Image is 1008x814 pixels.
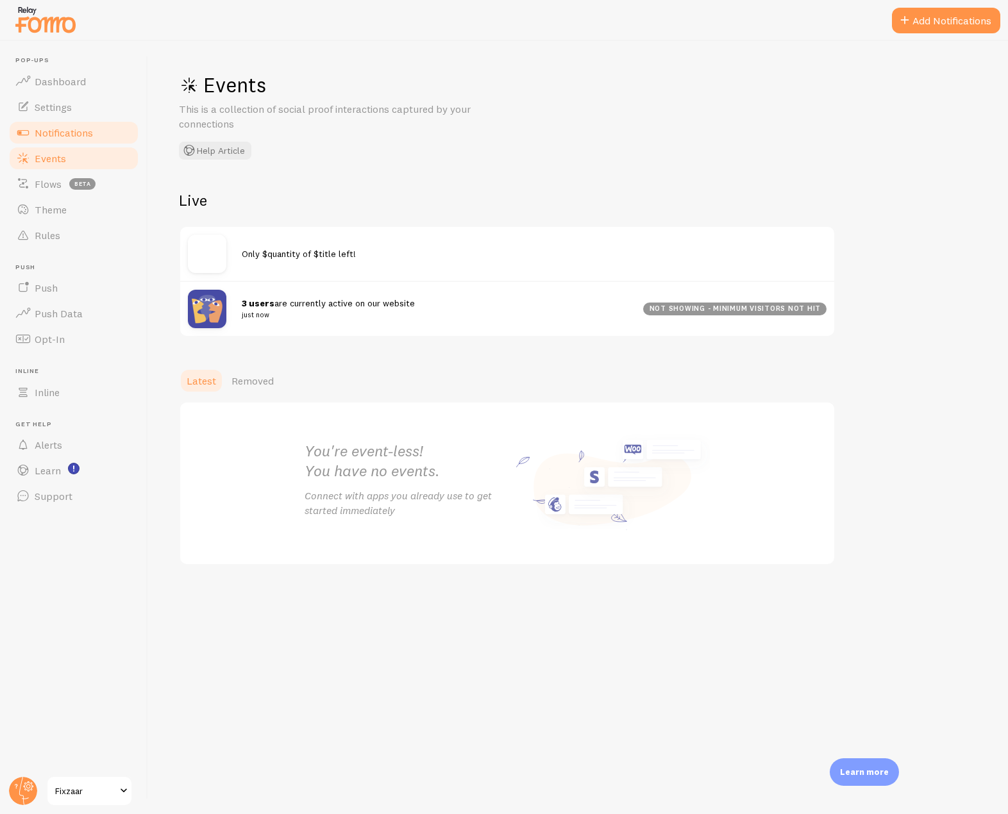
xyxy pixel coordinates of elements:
[188,235,226,273] img: no_image.svg
[179,142,251,160] button: Help Article
[35,126,93,139] span: Notifications
[242,248,356,260] span: Only $quantity of $title left!
[8,145,140,171] a: Events
[8,379,140,405] a: Inline
[15,263,140,272] span: Push
[8,483,140,509] a: Support
[187,374,216,387] span: Latest
[8,326,140,352] a: Opt-In
[305,441,507,481] h2: You're event-less! You have no events.
[35,333,65,345] span: Opt-In
[8,275,140,301] a: Push
[35,203,67,216] span: Theme
[224,368,281,394] a: Removed
[35,101,72,113] span: Settings
[8,197,140,222] a: Theme
[68,463,80,474] svg: <p>Watch New Feature Tutorials!</p>
[179,190,836,210] h2: Live
[35,281,58,294] span: Push
[35,307,83,320] span: Push Data
[15,367,140,376] span: Inline
[8,301,140,326] a: Push Data
[231,374,274,387] span: Removed
[8,171,140,197] a: Flows beta
[840,766,889,778] p: Learn more
[15,420,140,429] span: Get Help
[46,776,133,806] a: Fixzaar
[8,94,140,120] a: Settings
[8,222,140,248] a: Rules
[35,386,60,399] span: Inline
[643,303,827,315] div: not showing - minimum visitors not hit
[55,783,116,799] span: Fixzaar
[8,432,140,458] a: Alerts
[179,102,487,131] p: This is a collection of social proof interactions captured by your connections
[8,69,140,94] a: Dashboard
[179,368,224,394] a: Latest
[35,490,72,503] span: Support
[242,297,274,309] strong: 3 users
[242,297,628,321] span: are currently active on our website
[8,120,140,145] a: Notifications
[179,72,564,98] h1: Events
[35,229,60,242] span: Rules
[242,309,628,320] small: just now
[15,56,140,65] span: Pop-ups
[35,152,66,165] span: Events
[35,438,62,451] span: Alerts
[35,464,61,477] span: Learn
[13,3,78,36] img: fomo-relay-logo-orange.svg
[305,488,507,518] p: Connect with apps you already use to get started immediately
[188,290,226,328] img: pageviews.png
[8,458,140,483] a: Learn
[830,758,899,786] div: Learn more
[35,178,62,190] span: Flows
[35,75,86,88] span: Dashboard
[69,178,96,190] span: beta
